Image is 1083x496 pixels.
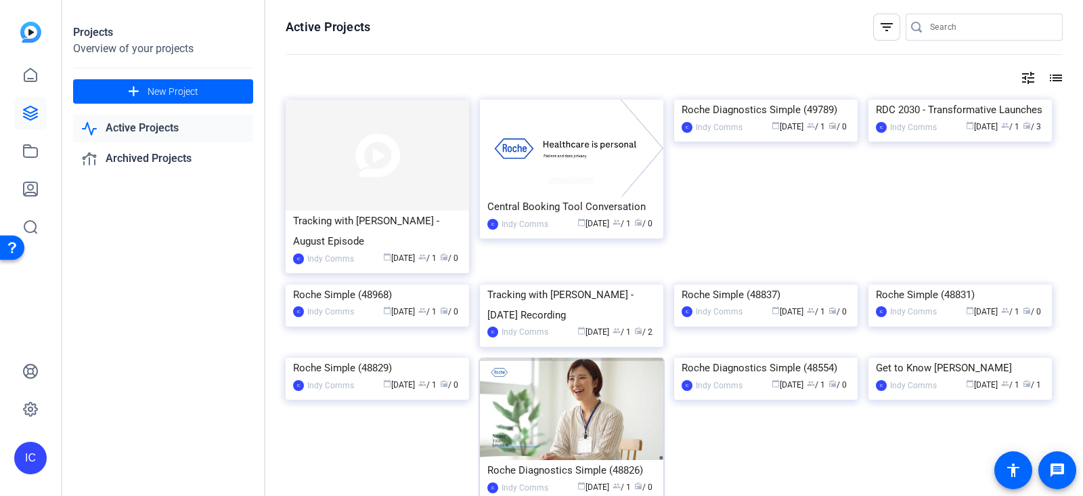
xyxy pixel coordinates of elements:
[577,327,585,335] span: calendar_today
[807,379,815,388] span: group
[383,253,391,261] span: calendar_today
[1049,462,1065,478] mat-icon: message
[1023,380,1041,390] span: / 1
[634,327,642,335] span: radio
[634,219,653,228] span: / 0
[440,253,458,263] span: / 0
[966,307,998,316] span: [DATE]
[286,19,370,35] h1: Active Projects
[577,482,585,490] span: calendar_today
[577,327,609,337] span: [DATE]
[807,306,815,314] span: group
[613,482,621,490] span: group
[966,306,974,314] span: calendar_today
[613,218,621,226] span: group
[125,83,142,100] mat-icon: add
[1001,307,1019,316] span: / 1
[966,380,998,390] span: [DATE]
[577,219,609,228] span: [DATE]
[772,122,803,131] span: [DATE]
[418,380,437,390] span: / 1
[807,380,825,390] span: / 1
[487,197,656,217] div: Central Booking Tool Conversation
[807,121,815,129] span: group
[890,379,937,392] div: Indy Comms
[293,211,462,251] div: Tracking with [PERSON_NAME] - August Episode
[418,307,437,316] span: / 1
[440,253,448,261] span: radio
[73,79,253,104] button: New Project
[828,122,847,131] span: / 0
[876,122,887,133] div: IC
[14,442,47,474] div: IC
[502,218,548,231] div: Indy Comms
[1001,306,1009,314] span: group
[772,379,780,388] span: calendar_today
[966,122,998,131] span: [DATE]
[1001,121,1009,129] span: group
[772,306,780,314] span: calendar_today
[307,252,354,266] div: Indy Comms
[634,218,642,226] span: radio
[293,253,304,264] div: IC
[1046,70,1063,86] mat-icon: list
[418,306,426,314] span: group
[696,305,743,318] div: Indy Comms
[1023,307,1041,316] span: / 0
[73,145,253,173] a: Archived Projects
[502,481,548,495] div: Indy Comms
[440,379,448,388] span: radio
[890,121,937,134] div: Indy Comms
[890,305,937,318] div: Indy Comms
[1023,121,1031,129] span: radio
[20,22,41,43] img: blue-gradient.svg
[440,307,458,316] span: / 0
[682,122,692,133] div: IC
[930,19,1052,35] input: Search
[682,358,850,378] div: Roche Diagnostics Simple (48554)
[293,285,462,305] div: Roche Simple (48968)
[487,219,498,230] div: IC
[73,24,253,41] div: Projects
[1005,462,1021,478] mat-icon: accessibility
[418,253,437,263] span: / 1
[1023,379,1031,388] span: radio
[613,327,631,337] span: / 1
[577,218,585,226] span: calendar_today
[1020,70,1036,86] mat-icon: tune
[487,327,498,337] div: IC
[577,482,609,492] span: [DATE]
[1023,122,1041,131] span: / 3
[807,307,825,316] span: / 1
[487,285,656,325] div: Tracking with [PERSON_NAME] - [DATE] Recording
[418,253,426,261] span: group
[876,100,1044,120] div: RDC 2030 - Transformative Launches
[1023,306,1031,314] span: radio
[634,482,642,490] span: radio
[828,121,837,129] span: radio
[682,380,692,391] div: IC
[682,285,850,305] div: Roche Simple (48837)
[876,285,1044,305] div: Roche Simple (48831)
[440,380,458,390] span: / 0
[879,19,895,35] mat-icon: filter_list
[148,85,198,99] span: New Project
[1001,122,1019,131] span: / 1
[807,122,825,131] span: / 1
[828,380,847,390] span: / 0
[383,306,391,314] span: calendar_today
[293,380,304,391] div: IC
[682,100,850,120] div: Roche Diagnostics Simple (49789)
[772,380,803,390] span: [DATE]
[73,41,253,57] div: Overview of your projects
[828,379,837,388] span: radio
[696,121,743,134] div: Indy Comms
[383,307,415,316] span: [DATE]
[634,482,653,492] span: / 0
[383,379,391,388] span: calendar_today
[772,121,780,129] span: calendar_today
[772,307,803,316] span: [DATE]
[383,380,415,390] span: [DATE]
[828,307,847,316] span: / 0
[876,380,887,391] div: IC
